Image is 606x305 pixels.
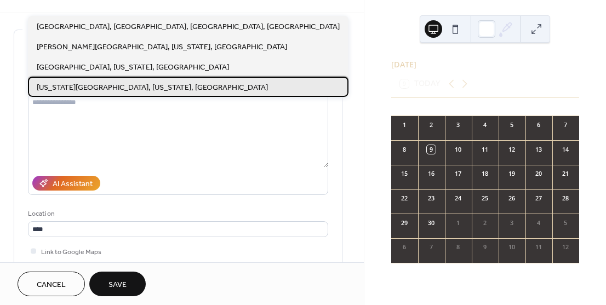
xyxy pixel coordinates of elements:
[89,272,146,296] button: Save
[534,194,543,203] div: 27
[522,97,546,116] div: Sa
[400,169,409,178] div: 15
[32,176,100,191] button: AI Assistant
[427,169,436,178] div: 16
[498,97,522,116] div: Fr
[546,97,570,116] div: Su
[561,218,570,227] div: 5
[481,145,489,154] div: 11
[507,218,516,227] div: 3
[454,194,462,203] div: 24
[507,194,516,203] div: 26
[561,194,570,203] div: 28
[53,179,93,190] div: AI Assistant
[507,169,516,178] div: 19
[400,120,409,129] div: 1
[481,120,489,129] div: 4
[454,145,462,154] div: 10
[481,243,489,251] div: 9
[400,145,409,154] div: 8
[427,145,436,154] div: 9
[454,169,462,178] div: 17
[18,272,85,296] button: Cancel
[534,145,543,154] div: 13
[37,62,229,73] span: [GEOGRAPHIC_DATA], [US_STATE], [GEOGRAPHIC_DATA]
[427,218,436,227] div: 30
[449,97,473,116] div: We
[534,243,543,251] div: 11
[454,243,462,251] div: 8
[41,246,101,258] span: Link to Google Maps
[424,97,448,116] div: Tu
[400,243,409,251] div: 6
[400,218,409,227] div: 29
[561,120,570,129] div: 7
[427,120,436,129] div: 2
[507,120,516,129] div: 5
[391,59,579,71] div: [DATE]
[108,279,127,291] span: Save
[427,243,436,251] div: 7
[534,120,543,129] div: 6
[454,120,462,129] div: 3
[37,82,268,94] span: [US_STATE][GEOGRAPHIC_DATA], [US_STATE], [GEOGRAPHIC_DATA]
[561,145,570,154] div: 14
[534,169,543,178] div: 20
[534,218,543,227] div: 4
[400,97,424,116] div: Mo
[454,218,462,227] div: 1
[481,194,489,203] div: 25
[427,194,436,203] div: 23
[561,243,570,251] div: 12
[37,279,66,291] span: Cancel
[481,218,489,227] div: 2
[28,208,326,220] div: Location
[400,194,409,203] div: 22
[507,243,516,251] div: 10
[37,21,340,33] span: [GEOGRAPHIC_DATA], [GEOGRAPHIC_DATA], [GEOGRAPHIC_DATA], [GEOGRAPHIC_DATA]
[507,145,516,154] div: 12
[37,42,287,53] span: [PERSON_NAME][GEOGRAPHIC_DATA], [US_STATE], [GEOGRAPHIC_DATA]
[473,97,497,116] div: Th
[561,169,570,178] div: 21
[481,169,489,178] div: 18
